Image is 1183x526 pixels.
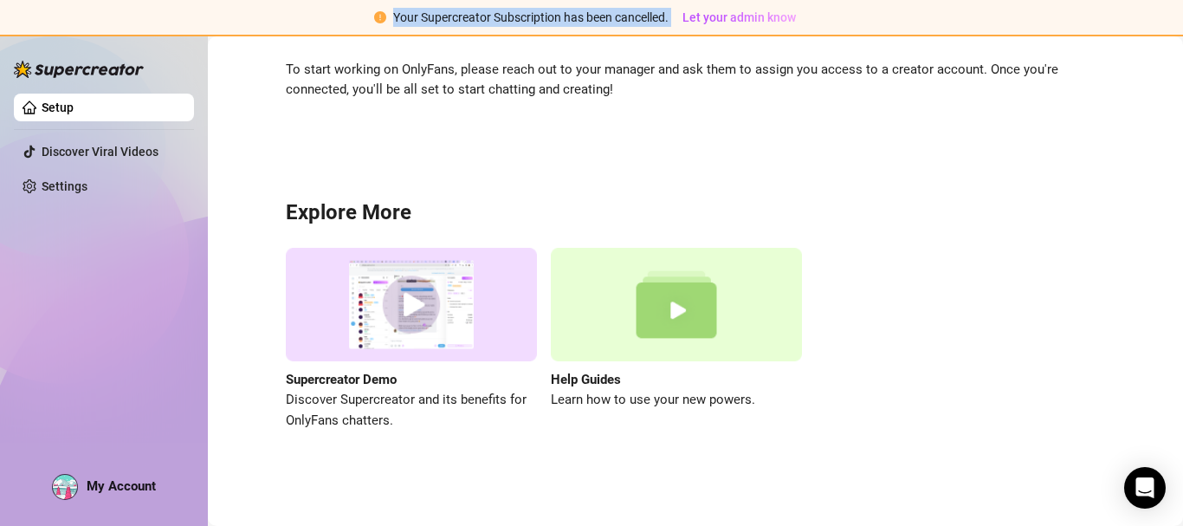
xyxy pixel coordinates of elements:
[42,179,87,193] a: Settings
[42,145,158,159] a: Discover Viral Videos
[551,390,802,411] span: Learn how to use your new powers.
[53,475,77,499] img: AEdFTp4Eh92hiHrQoHHxwoD6ubV79H_XIXYfCYlFMURFow=s96-c
[551,248,802,361] img: help guides
[286,60,1105,101] span: To start working on OnlyFans, please reach out to your manager and ask them to assign you access ...
[286,248,537,361] img: supercreator demo
[87,478,156,494] span: My Account
[14,61,144,78] img: logo-BBDzfeDw.svg
[551,248,802,431] a: Help GuidesLearn how to use your new powers.
[42,101,74,114] a: Setup
[1124,467,1166,509] div: Open Intercom Messenger
[286,390,537,431] span: Discover Supercreator and its benefits for OnlyFans chatters.
[682,10,796,24] span: Let your admin know
[393,10,669,24] span: Your Supercreator Subscription has been cancelled.
[676,7,803,28] button: Let your admin know
[551,372,621,387] strong: Help Guides
[286,248,537,431] a: Supercreator DemoDiscover Supercreator and its benefits for OnlyFans chatters.
[374,11,386,23] span: exclamation-circle
[286,199,1105,227] h3: Explore More
[286,372,397,387] strong: Supercreator Demo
